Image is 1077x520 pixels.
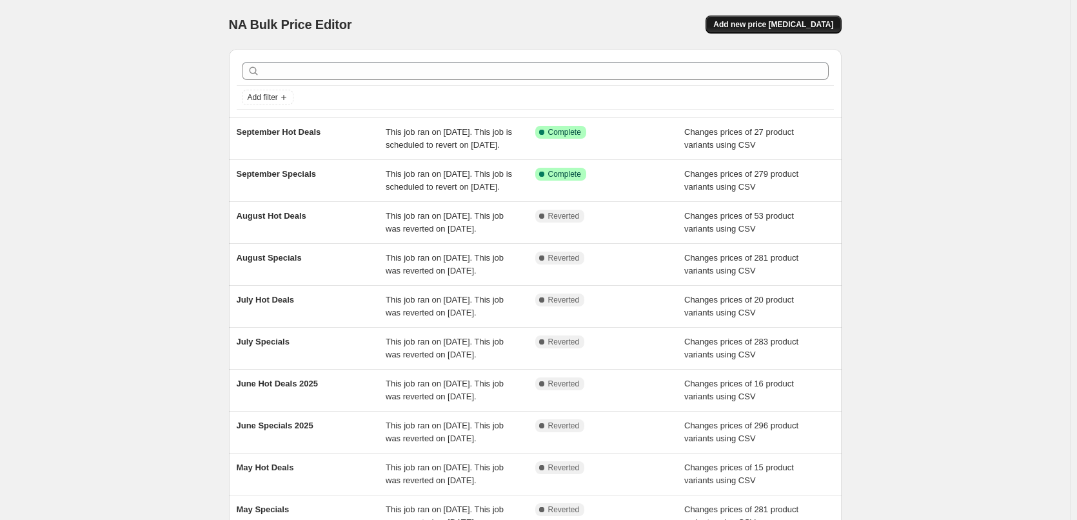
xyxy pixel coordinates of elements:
[386,463,504,485] span: This job ran on [DATE]. This job was reverted on [DATE].
[684,127,794,150] span: Changes prices of 27 product variants using CSV
[684,379,794,401] span: Changes prices of 16 product variants using CSV
[684,169,798,192] span: Changes prices of 279 product variants using CSV
[386,127,512,150] span: This job ran on [DATE]. This job is scheduled to revert on [DATE].
[684,463,794,485] span: Changes prices of 15 product variants using CSV
[386,253,504,275] span: This job ran on [DATE]. This job was reverted on [DATE].
[684,253,798,275] span: Changes prices of 281 product variants using CSV
[684,211,794,234] span: Changes prices of 53 product variants using CSV
[237,421,313,430] span: June Specials 2025
[548,337,580,347] span: Reverted
[548,169,581,179] span: Complete
[684,295,794,317] span: Changes prices of 20 product variants using CSV
[548,295,580,305] span: Reverted
[237,463,294,472] span: May Hot Deals
[237,127,321,137] span: September Hot Deals
[386,211,504,234] span: This job ran on [DATE]. This job was reverted on [DATE].
[684,337,798,359] span: Changes prices of 283 product variants using CSV
[237,379,318,388] span: June Hot Deals 2025
[237,211,306,221] span: August Hot Deals
[548,505,580,515] span: Reverted
[237,295,295,305] span: July Hot Deals
[548,253,580,263] span: Reverted
[386,379,504,401] span: This job ran on [DATE]. This job was reverted on [DATE].
[684,421,798,443] span: Changes prices of 296 product variants using CSV
[386,169,512,192] span: This job ran on [DATE]. This job is scheduled to revert on [DATE].
[229,17,352,32] span: NA Bulk Price Editor
[548,211,580,221] span: Reverted
[386,337,504,359] span: This job ran on [DATE]. This job was reverted on [DATE].
[237,169,317,179] span: September Specials
[248,92,278,103] span: Add filter
[386,295,504,317] span: This job ran on [DATE]. This job was reverted on [DATE].
[713,19,833,30] span: Add new price [MEDICAL_DATA]
[386,421,504,443] span: This job ran on [DATE]. This job was reverted on [DATE].
[237,253,302,263] span: August Specials
[242,90,293,105] button: Add filter
[237,505,290,514] span: May Specials
[237,337,290,346] span: July Specials
[548,127,581,137] span: Complete
[548,463,580,473] span: Reverted
[706,15,841,34] button: Add new price [MEDICAL_DATA]
[548,421,580,431] span: Reverted
[548,379,580,389] span: Reverted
